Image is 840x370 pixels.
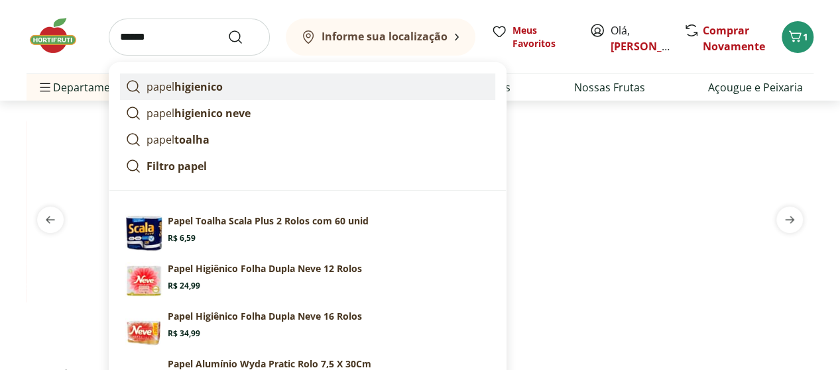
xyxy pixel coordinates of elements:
[27,207,74,233] button: previous
[611,39,697,54] a: [PERSON_NAME]
[168,214,369,228] p: Papel Toalha Scala Plus 2 Rolos com 60 unid
[168,281,200,291] span: R$ 24,99
[611,23,670,54] span: Olá,
[174,106,251,120] strong: higienico neve
[491,24,573,50] a: Meus Favoritos
[109,19,270,56] input: search
[766,207,813,233] button: next
[120,153,495,179] a: Filtro papel
[37,71,53,103] button: Menu
[120,304,495,352] a: Papel Higiênico Folha Dupla Neve 16 RolosPapel Higiênico Folha Dupla Neve 16 RolosR$ 34,99
[125,262,162,299] img: Papel Higiênico Folha Dupla Neve 12 Rolos
[168,262,362,275] p: Papel Higiênico Folha Dupla Neve 12 Rolos
[120,73,495,100] a: papelhigienico
[168,328,200,339] span: R$ 34,99
[147,132,210,148] p: papel
[27,16,93,56] img: Hortifruti
[168,310,362,323] p: Papel Higiênico Folha Dupla Neve 16 Rolos
[120,209,495,257] a: PrincipalPapel Toalha Scala Plus 2 Rolos com 60 unidR$ 6,59
[168,233,196,244] span: R$ 6,59
[708,79,803,95] a: Açougue e Peixaria
[227,29,259,45] button: Submit Search
[147,159,207,173] strong: Filtro papel
[512,24,573,50] span: Meus Favoritos
[125,214,162,252] img: Principal
[147,105,251,121] p: papel
[782,21,813,53] button: Carrinho
[573,79,644,95] a: Nossas Frutas
[147,79,223,95] p: papel
[125,310,162,347] img: Papel Higiênico Folha Dupla Neve 16 Rolos
[174,132,210,147] strong: toalha
[174,79,223,94] strong: higienico
[120,100,495,126] a: papelhigienico neve
[120,126,495,153] a: papeltoalha
[703,23,765,54] a: Comprar Novamente
[37,71,133,103] span: Departamentos
[322,29,448,44] b: Informe sua localização
[120,257,495,304] a: Papel Higiênico Folha Dupla Neve 12 RolosPapel Higiênico Folha Dupla Neve 12 RolosR$ 24,99
[286,19,475,56] button: Informe sua localização
[803,30,808,43] span: 1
